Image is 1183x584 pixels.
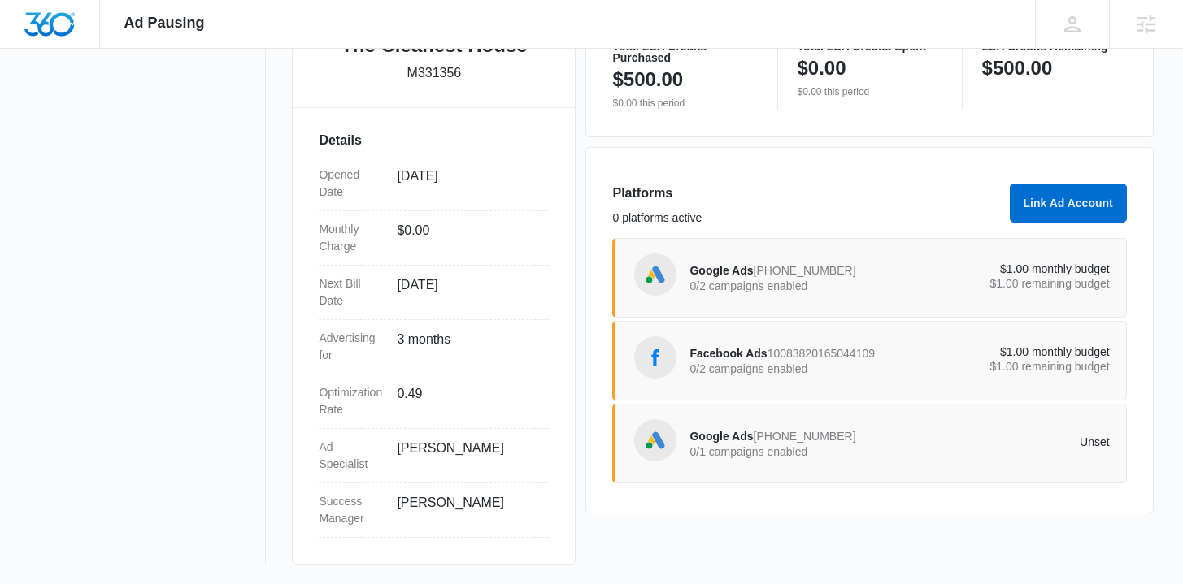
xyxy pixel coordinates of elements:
[319,157,549,211] div: Opened Date[DATE]
[397,167,536,201] dd: [DATE]
[612,238,1126,318] a: Google AdsGoogle Ads[PHONE_NUMBER]0/2 campaigns enabled$1.00 monthly budget$1.00 remaining budget
[689,264,753,277] span: Google Ads
[319,221,384,255] dt: Monthly Charge
[397,221,536,255] dd: $0.00
[982,55,1053,81] p: $500.00
[319,211,549,266] div: Monthly Charge$0.00
[319,439,384,473] dt: Ad Specialist
[124,15,205,32] span: Ad Pausing
[319,429,549,483] div: Ad Specialist[PERSON_NAME]
[319,320,549,374] div: Advertising for3 months
[319,493,384,527] dt: Success Manager
[397,384,536,418] dd: 0.49
[754,264,856,277] span: [PHONE_NUMBER]
[612,41,757,63] p: Total LSA Credits Purchased
[643,262,668,287] img: Google Ads
[754,430,856,443] span: [PHONE_NUMBER]
[319,374,549,429] div: Optimization Rate0.49
[798,41,942,52] p: Total LSA Credits Spent
[397,275,536,309] dd: [DATE]
[397,439,536,473] dd: [PERSON_NAME]
[982,41,1127,52] p: LSA Credits Remaining
[900,263,1110,275] p: $1.00 monthly budget
[689,363,899,374] p: 0/2 campaigns enabled
[1010,184,1127,223] button: Link Ad Account
[689,430,753,443] span: Google Ads
[319,266,549,320] div: Next Bill Date[DATE]
[612,96,757,110] p: $0.00 this period
[612,184,999,203] h3: Platforms
[397,493,536,527] dd: [PERSON_NAME]
[319,167,384,201] dt: Opened Date
[407,63,462,83] p: M331356
[612,404,1126,483] a: Google AdsGoogle Ads[PHONE_NUMBER]0/1 campaigns enabledUnset
[319,275,384,309] dt: Next Bill Date
[798,55,846,81] p: $0.00
[612,210,999,227] p: 0 platforms active
[768,347,875,360] span: 10083820165044109
[900,346,1110,357] p: $1.00 monthly budget
[689,446,899,457] p: 0/1 campaigns enabled
[900,278,1110,289] p: $1.00 remaining budget
[900,436,1110,448] p: Unset
[397,330,536,364] dd: 3 months
[612,321,1126,400] a: Facebook AdsFacebook Ads100838201650441090/2 campaigns enabled$1.00 monthly budget$1.00 remaining...
[319,131,549,150] h3: Details
[900,361,1110,372] p: $1.00 remaining budget
[319,483,549,538] div: Success Manager[PERSON_NAME]
[643,345,668,370] img: Facebook Ads
[319,330,384,364] dt: Advertising for
[643,428,668,452] img: Google Ads
[319,384,384,418] dt: Optimization Rate
[798,84,942,99] p: $0.00 this period
[612,67,683,93] p: $500.00
[689,347,767,360] span: Facebook Ads
[689,280,899,292] p: 0/2 campaigns enabled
